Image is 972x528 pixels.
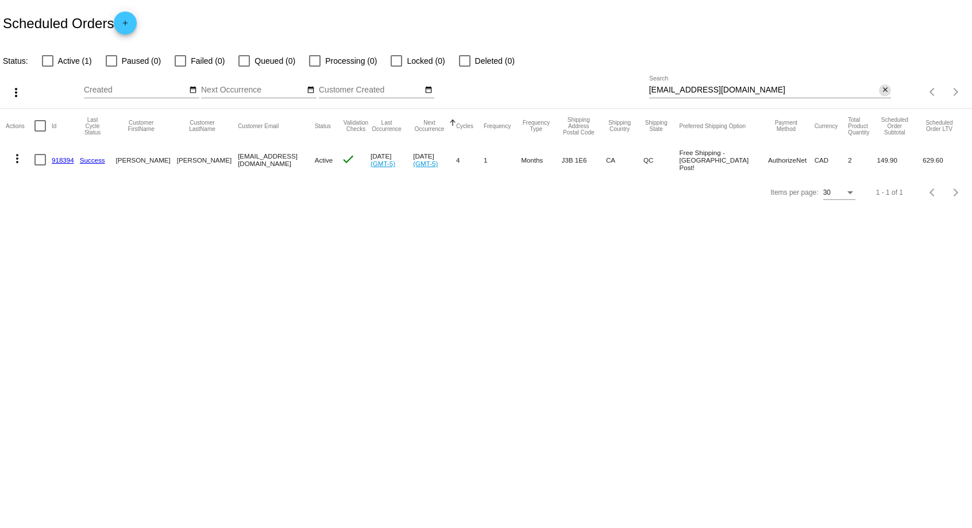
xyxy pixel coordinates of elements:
input: Next Occurrence [201,86,304,95]
mat-cell: [EMAIL_ADDRESS][DOMAIN_NAME] [238,143,315,176]
mat-header-cell: Total Product Quantity [848,109,877,143]
a: 918394 [52,156,74,164]
mat-icon: date_range [425,86,433,95]
button: Change sorting for Frequency [484,122,511,129]
mat-cell: 1 [484,143,521,176]
button: Change sorting for CustomerLastName [177,120,227,132]
button: Change sorting for Id [52,122,56,129]
button: Clear [879,84,891,97]
mat-cell: [PERSON_NAME] [177,143,238,176]
span: Status: [3,56,28,65]
mat-icon: more_vert [10,152,24,165]
button: Change sorting for CustomerFirstName [115,120,166,132]
span: Deleted (0) [475,54,515,68]
button: Change sorting for ShippingPostcode [562,117,596,136]
mat-cell: CAD [815,143,848,176]
button: Change sorting for PaymentMethod.Type [768,120,804,132]
button: Change sorting for LastProcessingCycleId [80,117,106,136]
button: Change sorting for Status [315,122,331,129]
mat-cell: Months [521,143,561,176]
mat-header-cell: Actions [6,109,34,143]
mat-cell: J3B 1E6 [562,143,606,176]
input: Customer Created [319,86,422,95]
a: Success [80,156,105,164]
span: Locked (0) [407,54,445,68]
div: 1 - 1 of 1 [876,188,903,196]
mat-cell: 2 [848,143,877,176]
a: (GMT-5) [413,160,438,167]
mat-cell: 629.60 [923,143,966,176]
mat-header-cell: Validation Checks [341,109,371,143]
a: (GMT-5) [371,160,395,167]
button: Change sorting for LastOccurrenceUtc [371,120,403,132]
mat-cell: 149.90 [877,143,923,176]
mat-icon: add [118,19,132,33]
mat-cell: [DATE] [371,143,413,176]
button: Change sorting for Cycles [456,122,473,129]
mat-cell: QC [643,143,680,176]
mat-icon: check [341,152,355,166]
input: Created [84,86,187,95]
mat-cell: Free Shipping - [GEOGRAPHIC_DATA] Post! [679,143,768,176]
mat-icon: close [881,86,889,95]
button: Previous page [921,181,944,204]
mat-cell: AuthorizeNet [768,143,815,176]
mat-icon: date_range [307,86,315,95]
button: Next page [944,181,967,204]
mat-icon: more_vert [9,86,23,99]
span: Failed (0) [191,54,225,68]
input: Search [649,86,880,95]
button: Change sorting for ShippingState [643,120,669,132]
span: Processing (0) [325,54,377,68]
button: Change sorting for PreferredShippingOption [679,122,746,129]
mat-icon: date_range [189,86,197,95]
button: Next page [944,80,967,103]
mat-cell: CA [606,143,643,176]
button: Change sorting for Subtotal [877,117,913,136]
mat-cell: 4 [456,143,484,176]
mat-select: Items per page: [823,189,855,197]
button: Change sorting for CurrencyIso [815,122,838,129]
span: 30 [823,188,831,196]
span: Paused (0) [122,54,161,68]
mat-cell: [PERSON_NAME] [115,143,176,176]
button: Change sorting for NextOccurrenceUtc [413,120,446,132]
button: Change sorting for FrequencyType [521,120,551,132]
button: Change sorting for CustomerEmail [238,122,279,129]
button: Previous page [921,80,944,103]
span: Queued (0) [254,54,295,68]
span: Active [315,156,333,164]
div: Items per page: [770,188,818,196]
button: Change sorting for ShippingCountry [606,120,633,132]
span: Active (1) [58,54,92,68]
button: Change sorting for LifetimeValue [923,120,956,132]
h2: Scheduled Orders [3,11,137,34]
mat-cell: [DATE] [413,143,456,176]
